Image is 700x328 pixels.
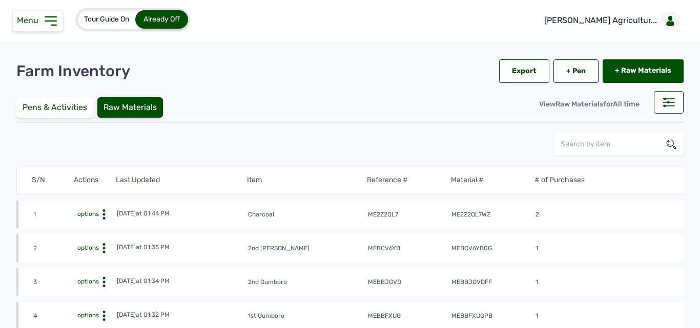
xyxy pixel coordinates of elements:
td: mebbfxug [367,311,451,321]
th: Material # [450,174,534,186]
span: Raw Materials [555,100,603,108]
td: 1 [535,311,619,321]
a: + Raw Materials [603,59,684,83]
div: Pens & Activities [16,97,93,118]
th: S/N [31,174,73,186]
td: mebbjgvdFf [451,277,534,288]
span: options [75,278,99,285]
td: 1 [535,244,619,254]
div: Export [499,59,549,83]
span: at 01:44 PM [136,210,170,217]
td: mebcv6yb0g [451,244,534,254]
input: Search by item [561,133,665,156]
div: [DATE] [117,243,170,251]
td: 4 [33,311,75,321]
span: Already Off [143,15,180,24]
span: options [75,244,99,251]
th: Reference # [366,174,450,186]
td: 1st Gumboro [242,311,367,321]
div: [DATE] [117,277,170,285]
td: me2z2ql7Wz [451,210,534,220]
span: Menu [17,15,43,25]
th: Item [241,174,366,186]
a: [PERSON_NAME] Agricultur... [536,6,684,35]
th: # of Purchases [534,174,618,186]
td: 2nd Gumboro [242,277,367,288]
td: mebbjgvd [367,277,451,288]
span: options [75,210,99,217]
div: [DATE] [117,311,170,319]
td: 1 [535,277,619,288]
div: View for All time [531,93,648,116]
td: 2 [33,244,75,254]
a: + Pen [553,59,599,83]
td: 3 [33,277,75,288]
div: [DATE] [117,209,170,217]
span: at 01:35 PM [136,244,170,251]
td: 2nd [PERSON_NAME] [242,244,367,254]
td: mebbfxugpb [451,311,534,321]
div: Raw Materials [97,97,163,118]
td: 1 [33,210,75,220]
p: [PERSON_NAME] Agricultur... [544,14,657,27]
td: me2z2ql7 [367,210,451,220]
span: options [75,312,99,319]
td: Charcoal [242,210,367,220]
td: mebcv6yb [367,244,451,254]
span: at 01:34 PM [136,277,170,285]
td: 2 [535,210,619,220]
span: at 01:32 PM [136,311,170,318]
th: Last Updated [115,174,241,186]
span: Tour Guide On [84,15,129,24]
p: Farm Inventory [16,62,130,80]
th: Actions [73,174,115,186]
